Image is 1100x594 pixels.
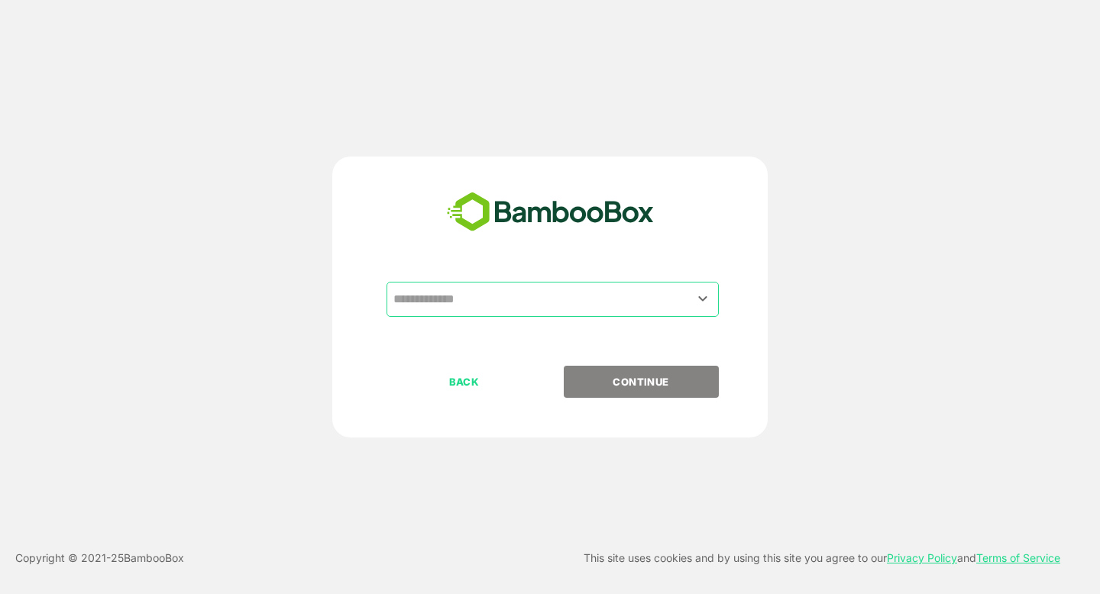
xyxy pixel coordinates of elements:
[15,549,184,567] p: Copyright © 2021- 25 BambooBox
[976,551,1060,564] a: Terms of Service
[438,187,662,237] img: bamboobox
[584,549,1060,567] p: This site uses cookies and by using this site you agree to our and
[565,373,717,390] p: CONTINUE
[887,551,957,564] a: Privacy Policy
[387,366,542,398] button: BACK
[388,373,541,390] p: BACK
[564,366,719,398] button: CONTINUE
[693,289,713,309] button: Open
